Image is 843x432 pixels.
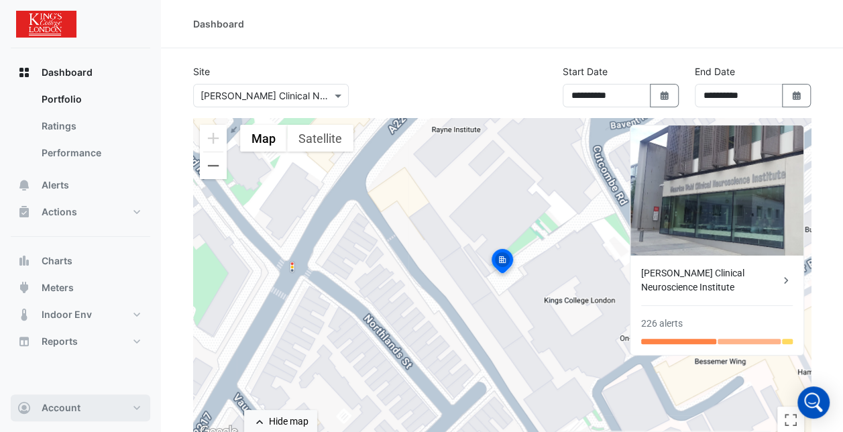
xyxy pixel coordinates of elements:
img: Company Logo [16,11,76,38]
button: Meters [11,274,150,301]
app-icon: Dashboard [17,66,31,79]
div: [PERSON_NAME] Clinical Neuroscience Institute [641,266,779,294]
div: Dashboard [193,17,244,31]
span: Reports [42,335,78,348]
span: Alerts [42,178,69,192]
button: Alerts [11,172,150,199]
button: Actions [11,199,150,225]
div: Hide map [269,415,308,429]
div: 226 alerts [641,317,683,331]
a: Performance [31,140,150,166]
fa-icon: Select Date [659,90,671,101]
app-icon: Alerts [17,178,31,192]
button: Account [11,394,150,421]
div: Dashboard [11,86,150,172]
button: Show street map [240,125,287,152]
span: Dashboard [42,66,93,79]
button: Indoor Env [11,301,150,328]
button: Zoom in [200,125,227,152]
span: Indoor Env [42,308,92,321]
div: Open Intercom Messenger [797,386,830,419]
span: Account [42,401,80,415]
app-icon: Indoor Env [17,308,31,321]
a: Ratings [31,113,150,140]
app-icon: Meters [17,281,31,294]
img: Maurice Wohl Clinical Neuroscience Institute [630,125,803,256]
img: site-pin-selected.svg [488,247,517,279]
label: Start Date [563,64,608,78]
label: Site [193,64,210,78]
button: Charts [11,248,150,274]
app-icon: Charts [17,254,31,268]
button: Show satellite imagery [287,125,353,152]
button: Dashboard [11,59,150,86]
button: Zoom out [200,152,227,179]
span: Meters [42,281,74,294]
label: End Date [695,64,735,78]
button: Reports [11,328,150,355]
span: Actions [42,205,77,219]
app-icon: Reports [17,335,31,348]
fa-icon: Select Date [791,90,803,101]
span: Charts [42,254,72,268]
app-icon: Actions [17,205,31,219]
a: Portfolio [31,86,150,113]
